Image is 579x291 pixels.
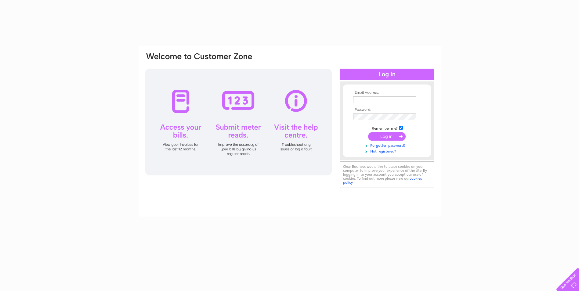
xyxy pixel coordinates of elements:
[353,142,422,148] a: Forgotten password?
[368,132,406,141] input: Submit
[352,108,422,112] th: Password:
[353,148,422,154] a: Not registered?
[352,125,422,131] td: Remember me?
[343,176,422,185] a: cookies policy
[340,161,434,188] div: Clear Business would like to place cookies on your computer to improve your experience of the sit...
[352,91,422,95] th: Email Address:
